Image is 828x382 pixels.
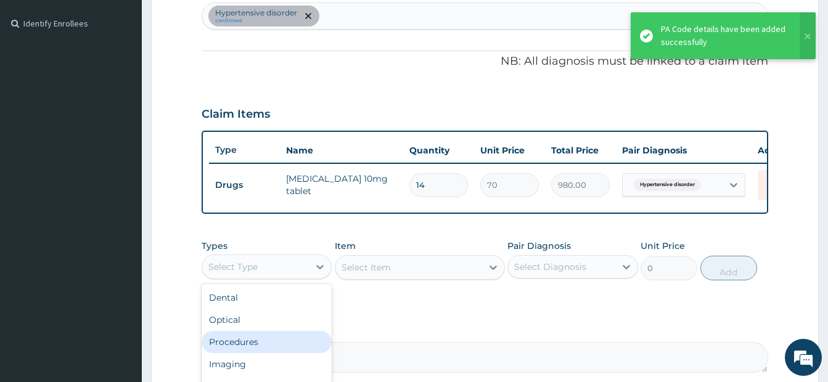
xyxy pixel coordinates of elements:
[72,113,170,238] span: We're online!
[202,286,332,309] div: Dental
[202,331,332,353] div: Procedures
[634,179,701,191] span: Hypertensive disorder
[209,139,280,161] th: Type
[474,138,545,163] th: Unit Price
[208,261,258,273] div: Select Type
[6,253,235,296] textarea: Type your message and hit 'Enter'
[616,138,752,163] th: Pair Diagnosis
[661,23,788,49] div: PA Code details have been added successfully
[202,54,768,70] p: NB: All diagnosis must be linked to a claim item
[209,174,280,197] td: Drugs
[64,69,207,85] div: Chat with us now
[202,325,768,335] label: Comment
[202,309,332,331] div: Optical
[700,256,757,280] button: Add
[545,138,616,163] th: Total Price
[202,6,232,36] div: Minimize live chat window
[514,261,586,273] div: Select Diagnosis
[23,62,50,92] img: d_794563401_company_1708531726252_794563401
[202,241,227,251] label: Types
[403,138,474,163] th: Quantity
[752,138,813,163] th: Actions
[280,166,403,203] td: [MEDICAL_DATA] 10mg tablet
[202,108,270,121] h3: Claim Items
[215,8,297,18] p: Hypertensive disorder
[641,240,685,252] label: Unit Price
[215,18,297,24] small: confirmed
[335,240,356,252] label: Item
[280,138,403,163] th: Name
[202,353,332,375] div: Imaging
[303,10,314,22] span: remove selection option
[507,240,571,252] label: Pair Diagnosis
